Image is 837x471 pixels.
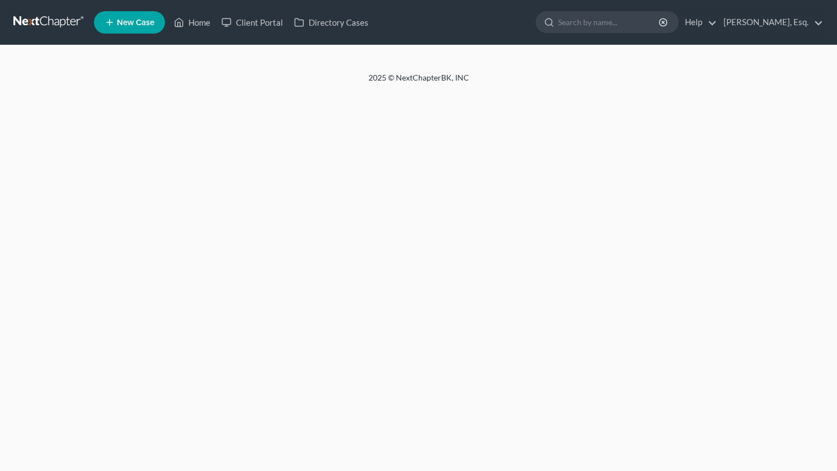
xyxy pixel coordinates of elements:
a: [PERSON_NAME], Esq. [718,12,823,32]
div: 2025 © NextChapterBK, INC [100,72,737,92]
a: Home [168,12,216,32]
a: Help [679,12,717,32]
a: Client Portal [216,12,289,32]
a: Directory Cases [289,12,374,32]
span: New Case [117,18,154,27]
input: Search by name... [558,12,660,32]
